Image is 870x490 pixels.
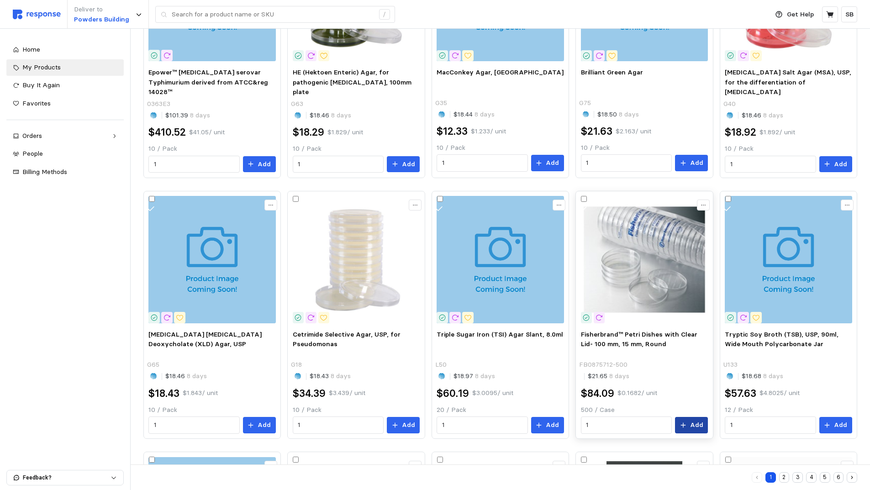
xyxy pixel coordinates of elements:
input: Qty [586,417,666,433]
p: G75 [579,98,591,108]
h2: $84.09 [581,386,614,400]
p: Add [546,420,559,430]
p: Add [258,420,271,430]
a: My Products [6,59,124,76]
h2: $12.33 [437,124,468,138]
img: g18_1.jpg [293,196,420,323]
p: Powders Building [74,15,129,25]
button: SB [841,6,857,22]
p: 20 / Pack [437,405,564,415]
span: Billing Methods [22,168,67,176]
p: $3.439 / unit [329,388,365,398]
a: Billing Methods [6,164,124,180]
button: 2 [779,472,790,483]
input: Qty [442,417,522,433]
p: $18.50 [597,110,639,120]
p: 500 / Case [581,405,708,415]
p: L50 [435,360,447,370]
input: Qty [298,417,378,433]
button: Add [387,156,420,173]
img: l50_1.jpg [437,196,564,323]
div: Orders [22,131,108,141]
p: Add [834,159,847,169]
button: Add [243,417,276,433]
p: $3.0095 / unit [472,388,513,398]
button: Get Help [770,6,819,23]
button: Add [387,417,420,433]
span: Brilliant Green Agar [581,68,643,76]
span: My Products [22,63,61,71]
a: Orders [6,128,124,144]
p: G65 [147,360,159,370]
span: Favorites [22,99,51,107]
p: $18.43 [310,371,351,381]
span: 8 days [473,110,495,118]
h2: $34.39 [293,386,326,400]
p: Add [546,158,559,168]
input: Qty [154,417,234,433]
p: $1.843 / unit [183,388,218,398]
p: 12 / Pack [725,405,852,415]
h2: $60.19 [437,386,469,400]
span: 8 days [761,372,783,380]
a: Buy It Again [6,77,124,94]
span: Tryptic Soy Broth (TSB), USP, 90ml, Wide Mouth Polycarbonate Jar [725,330,838,348]
span: HE (Hektoen Enteric) Agar, for pathogenic [MEDICAL_DATA], 100mm plate [293,68,411,96]
img: u133_1.jpg [725,196,852,323]
p: Add [258,159,271,169]
p: $41.05 / unit [189,127,225,137]
a: Favorites [6,95,124,112]
p: 10 / Pack [293,405,420,415]
input: Qty [298,156,378,173]
p: 0363E3 [147,99,170,109]
img: g65_1.jpg [148,196,275,323]
p: Add [402,420,415,430]
button: 6 [833,472,844,483]
p: $1.829 / unit [327,127,363,137]
p: G40 [723,99,736,109]
span: 8 days [188,111,210,119]
span: MacConkey Agar, [GEOGRAPHIC_DATA] [437,68,564,76]
span: 8 days [329,372,351,380]
p: Deliver to [74,5,129,15]
p: Add [690,420,703,430]
button: 3 [792,472,803,483]
p: FB0875712-500 [579,360,627,370]
span: 8 days [473,372,495,380]
p: G35 [435,98,447,108]
p: G63 [291,99,303,109]
input: Qty [154,156,234,173]
p: Add [402,159,415,169]
input: Search for a product name or SKU [172,6,374,23]
p: Add [834,420,847,430]
p: U133 [723,360,738,370]
button: Add [819,156,852,173]
span: 8 days [607,372,629,380]
img: F196151~p.eps-250.jpg [581,196,708,323]
p: Add [690,158,703,168]
p: $18.46 [310,111,351,121]
button: Add [819,417,852,433]
p: 10 / Pack [148,144,275,154]
p: 10 / Pack [581,143,708,153]
span: 8 days [185,372,207,380]
p: $18.44 [453,110,495,120]
input: Qty [730,417,811,433]
h2: $410.52 [148,125,186,139]
p: $18.97 [453,371,495,381]
p: 10 / Pack [148,405,275,415]
div: / [379,9,390,20]
p: $1.233 / unit [471,126,506,137]
span: Cetrimide Selective Agar, USP, for Pseudomonas [293,330,401,348]
img: svg%3e [13,10,61,19]
p: SB [845,10,854,20]
p: 10 / Pack [725,144,852,154]
button: 1 [765,472,776,483]
h2: $57.63 [725,386,756,400]
button: Add [531,417,564,433]
h2: $21.63 [581,124,612,138]
p: $18.68 [742,371,783,381]
p: $18.46 [742,111,783,121]
a: People [6,146,124,162]
button: Add [675,417,708,433]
